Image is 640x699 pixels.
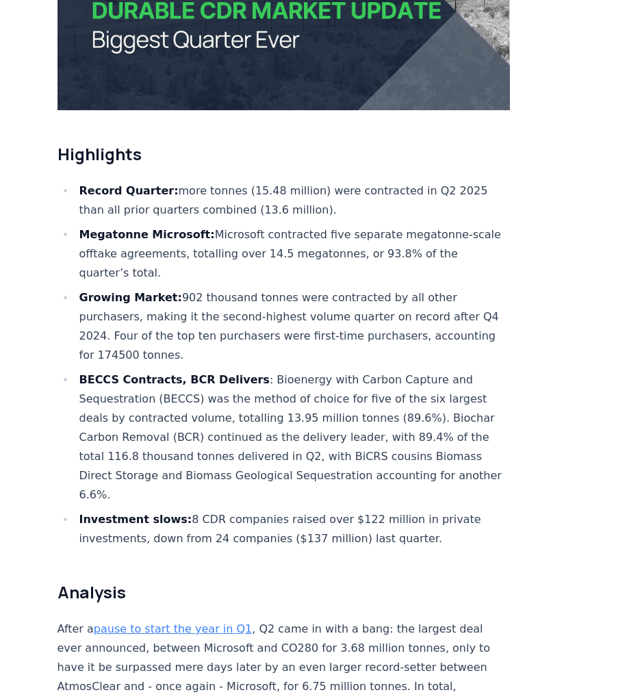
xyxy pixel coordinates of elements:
[79,513,192,526] strong: Investment slows:
[79,184,179,197] strong: Record Quarter:
[57,143,511,165] h2: Highlights
[94,622,252,635] a: pause to start the year in Q1
[79,373,270,386] strong: BECCS Contracts, BCR Delivers
[75,225,511,283] li: Microsoft contracted five separate megatonne-scale offtake agreements, totalling over 14.5 megato...
[75,181,511,220] li: more tonnes (15.48 million) were contracted in Q2 2025 than all prior quarters combined (13.6 mil...
[75,510,511,548] li: 8 CDR companies raised over $122 million in private investments, down from 24 companies ($137 mil...
[79,228,215,241] strong: Megatonne Microsoft:
[57,581,511,603] h2: Analysis
[79,291,182,304] strong: Growing Market:
[75,288,511,365] li: 902 thousand tonnes were contracted by all other purchasers, making it the second-highest volume ...
[75,370,511,505] li: : Bioenergy with Carbon Capture and Sequestration (BECCS) was the method of choice for five of th...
